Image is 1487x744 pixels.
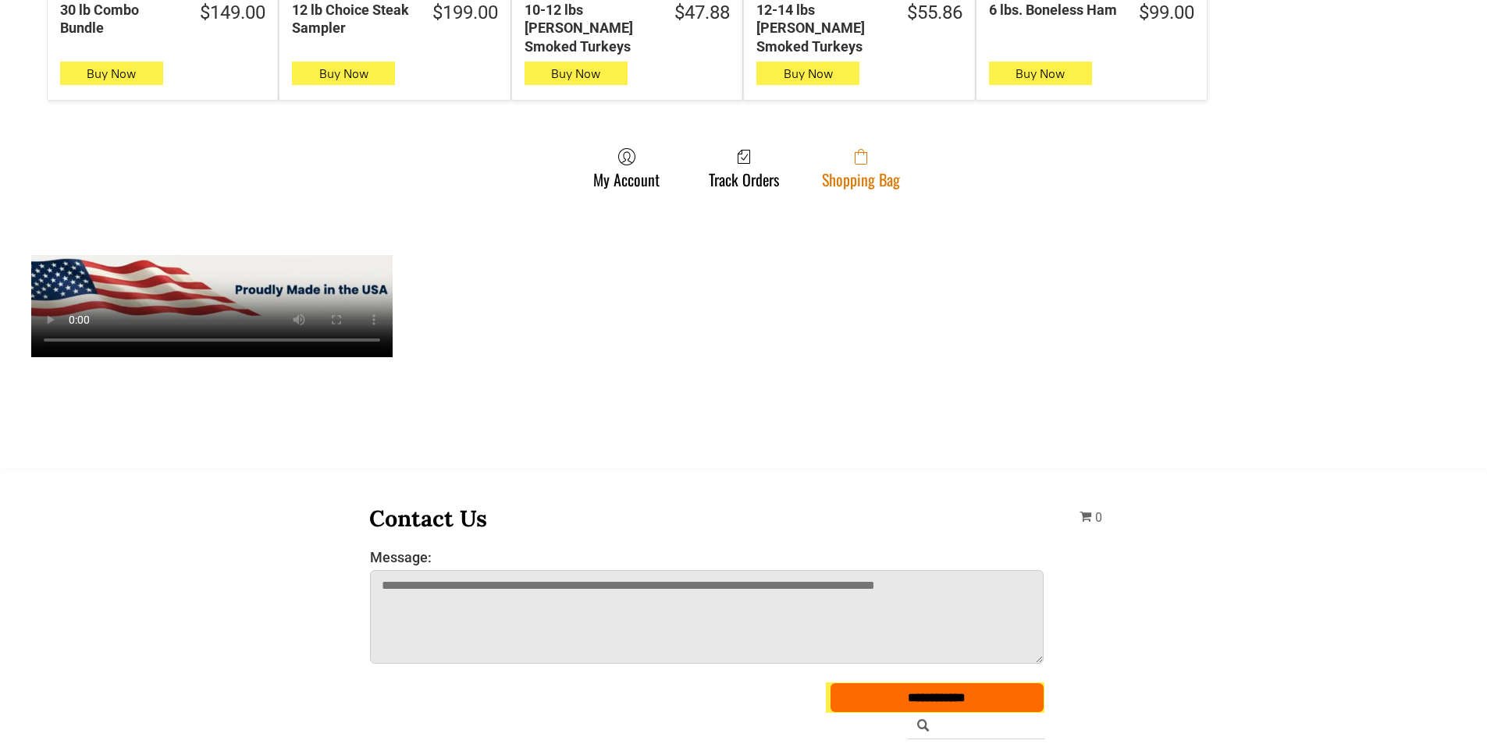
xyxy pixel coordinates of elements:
[977,1,1207,25] a: $99.006 lbs. Boneless Ham
[525,62,628,85] button: Buy Now
[756,1,886,55] div: 12-14 lbs [PERSON_NAME] Smoked Turkeys
[551,66,600,81] span: Buy Now
[48,1,278,37] a: $149.0030 lb Combo Bundle
[87,66,136,81] span: Buy Now
[292,62,395,85] button: Buy Now
[701,147,787,189] a: Track Orders
[60,62,163,85] button: Buy Now
[512,1,742,55] a: $47.8810-12 lbs [PERSON_NAME] Smoked Turkeys
[319,66,368,81] span: Buy Now
[279,1,510,37] a: $199.0012 lb Choice Steak Sampler
[525,1,654,55] div: 10-12 lbs [PERSON_NAME] Smoked Turkeys
[370,549,1044,565] label: Message:
[814,147,908,189] a: Shopping Bag
[989,1,1119,19] div: 6 lbs. Boneless Ham
[756,62,859,85] button: Buy Now
[744,1,974,55] a: $55.8612-14 lbs [PERSON_NAME] Smoked Turkeys
[784,66,833,81] span: Buy Now
[585,147,667,189] a: My Account
[674,1,730,25] div: $47.88
[369,504,1045,533] h3: Contact Us
[1139,1,1194,25] div: $99.00
[989,62,1092,85] button: Buy Now
[1016,66,1065,81] span: Buy Now
[60,1,180,37] div: 30 lb Combo Bundle
[907,1,962,25] div: $55.86
[200,1,265,25] div: $149.00
[432,1,498,25] div: $199.00
[292,1,411,37] div: 12 lb Choice Steak Sampler
[1095,510,1102,525] span: 0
